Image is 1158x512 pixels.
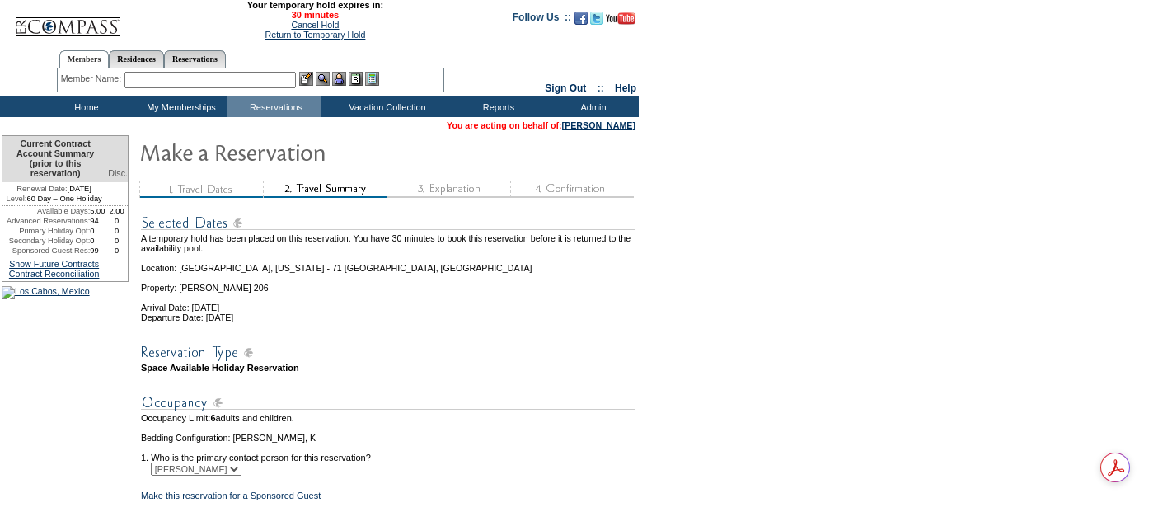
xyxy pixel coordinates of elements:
[615,82,636,94] a: Help
[210,413,215,423] span: 6
[109,50,164,68] a: Residences
[141,342,635,363] img: subTtlResType.gif
[141,312,635,322] td: Departure Date: [DATE]
[141,363,635,373] td: Space Available Holiday Reservation
[105,236,128,246] td: 0
[2,136,105,182] td: Current Contract Account Summary (prior to this reservation)
[90,216,105,226] td: 94
[544,96,639,117] td: Admin
[90,226,105,236] td: 0
[164,50,226,68] a: Reservations
[141,491,321,500] a: Make this reservation for a Sponsored Guest
[141,253,635,273] td: Location: [GEOGRAPHIC_DATA], [US_STATE] - 71 [GEOGRAPHIC_DATA], [GEOGRAPHIC_DATA]
[2,194,105,206] td: 60 Day – One Holiday
[105,226,128,236] td: 0
[598,82,604,94] span: ::
[606,12,635,25] img: Subscribe to our YouTube Channel
[139,181,263,198] img: step1_state3.gif
[105,216,128,226] td: 0
[132,96,227,117] td: My Memberships
[590,12,603,25] img: Follow us on Twitter
[141,433,635,443] td: Bedding Configuration: [PERSON_NAME], K
[2,206,90,216] td: Available Days:
[105,206,128,216] td: 2.00
[59,50,110,68] a: Members
[510,181,634,198] img: step4_state1.gif
[9,259,99,269] a: Show Future Contracts
[263,181,387,198] img: step2_state2.gif
[2,286,90,299] img: Los Cabos, Mexico
[316,72,330,86] img: View
[513,10,571,30] td: Follow Us ::
[349,72,363,86] img: Reservations
[90,236,105,246] td: 0
[141,293,635,312] td: Arrival Date: [DATE]
[141,392,635,413] img: subTtlOccupancy.gif
[16,184,67,194] span: Renewal Date:
[447,120,635,130] span: You are acting on behalf of:
[332,72,346,86] img: Impersonate
[37,96,132,117] td: Home
[14,3,121,37] img: Compass Home
[141,233,635,253] td: A temporary hold has been placed on this reservation. You have 30 minutes to book this reservatio...
[129,10,500,20] span: 30 minutes
[2,226,90,236] td: Primary Holiday Opt:
[7,194,27,204] span: Level:
[590,16,603,26] a: Follow us on Twitter
[9,269,100,279] a: Contract Reconciliation
[321,96,449,117] td: Vacation Collection
[606,16,635,26] a: Subscribe to our YouTube Channel
[299,72,313,86] img: b_edit.gif
[545,82,586,94] a: Sign Out
[90,246,105,256] td: 99
[2,236,90,246] td: Secondary Holiday Opt:
[265,30,366,40] a: Return to Temporary Hold
[139,135,469,168] img: Make Reservation
[90,206,105,216] td: 5.00
[449,96,544,117] td: Reports
[141,443,635,463] td: 1. Who is the primary contact person for this reservation?
[61,72,124,86] div: Member Name:
[105,246,128,256] td: 0
[141,413,635,423] td: Occupancy Limit: adults and children.
[562,120,635,130] a: [PERSON_NAME]
[141,273,635,293] td: Property: [PERSON_NAME] 206 -
[227,96,321,117] td: Reservations
[2,246,90,256] td: Sponsored Guest Res:
[574,16,588,26] a: Become our fan on Facebook
[574,12,588,25] img: Become our fan on Facebook
[2,182,105,194] td: [DATE]
[141,213,635,233] img: subTtlSelectedDates.gif
[2,216,90,226] td: Advanced Reservations:
[291,20,339,30] a: Cancel Hold
[108,168,128,178] span: Disc.
[365,72,379,86] img: b_calculator.gif
[387,181,510,198] img: step3_state1.gif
